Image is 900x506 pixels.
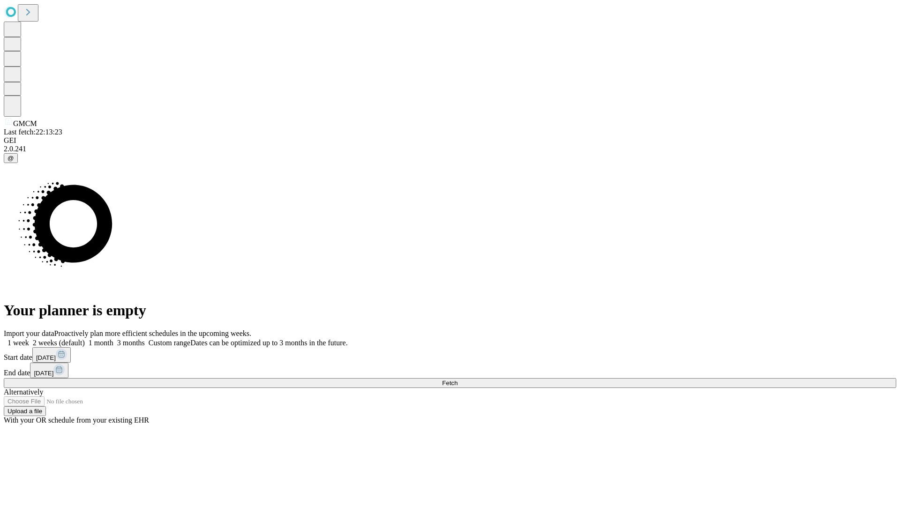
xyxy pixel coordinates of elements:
[34,370,53,377] span: [DATE]
[4,136,896,145] div: GEI
[54,329,251,337] span: Proactively plan more efficient schedules in the upcoming weeks.
[149,339,190,347] span: Custom range
[13,119,37,127] span: GMCM
[4,145,896,153] div: 2.0.241
[4,406,46,416] button: Upload a file
[4,153,18,163] button: @
[7,155,14,162] span: @
[7,339,29,347] span: 1 week
[4,378,896,388] button: Fetch
[4,128,62,136] span: Last fetch: 22:13:23
[32,347,71,363] button: [DATE]
[117,339,145,347] span: 3 months
[33,339,85,347] span: 2 weeks (default)
[30,363,68,378] button: [DATE]
[4,363,896,378] div: End date
[190,339,347,347] span: Dates can be optimized up to 3 months in the future.
[4,388,43,396] span: Alternatively
[4,302,896,319] h1: Your planner is empty
[36,354,56,361] span: [DATE]
[4,347,896,363] div: Start date
[89,339,113,347] span: 1 month
[4,416,149,424] span: With your OR schedule from your existing EHR
[4,329,54,337] span: Import your data
[442,379,457,387] span: Fetch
